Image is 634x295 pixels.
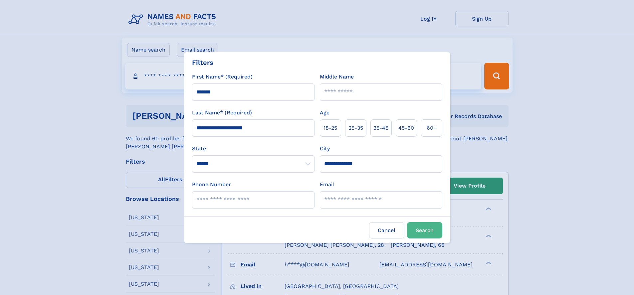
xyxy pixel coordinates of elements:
[192,181,231,189] label: Phone Number
[192,145,315,153] label: State
[320,181,334,189] label: Email
[369,222,404,238] label: Cancel
[320,73,354,81] label: Middle Name
[320,145,330,153] label: City
[398,124,414,132] span: 45‑60
[192,58,213,68] div: Filters
[407,222,442,238] button: Search
[348,124,363,132] span: 25‑35
[427,124,437,132] span: 60+
[192,73,253,81] label: First Name* (Required)
[373,124,388,132] span: 35‑45
[323,124,337,132] span: 18‑25
[192,109,252,117] label: Last Name* (Required)
[320,109,329,117] label: Age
